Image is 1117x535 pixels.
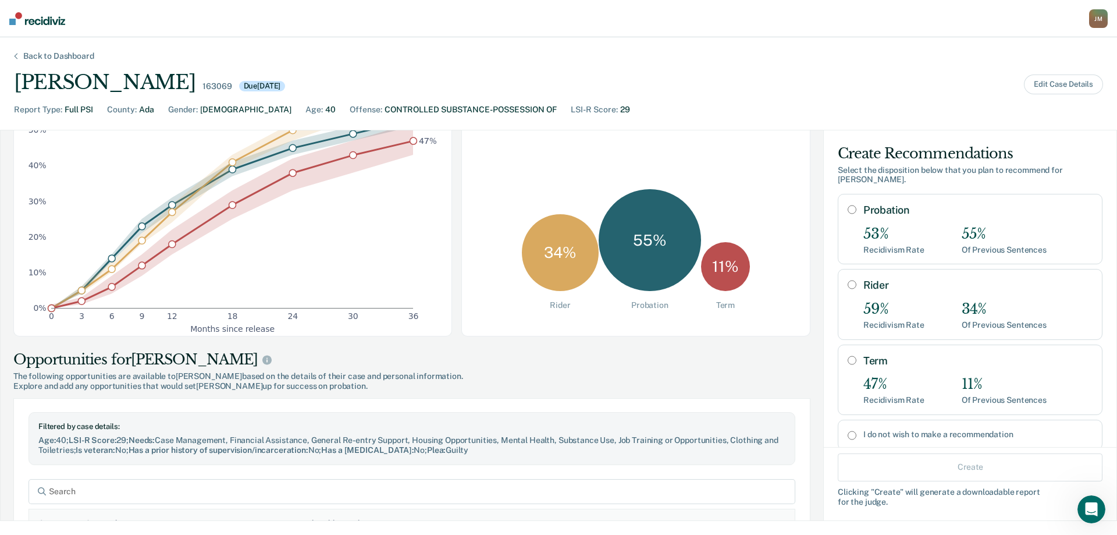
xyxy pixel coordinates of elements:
text: 40% [29,161,47,171]
span: Has a prior history of supervision/incarceration : [129,445,308,455]
g: dot [48,95,417,312]
div: County : [107,104,137,116]
div: 34% [962,301,1047,318]
text: 3 [79,312,84,321]
div: 29 [620,104,630,116]
div: 59% [863,301,924,318]
g: text [419,94,437,146]
span: Has a [MEDICAL_DATA] : [321,445,414,455]
text: 12 [167,312,177,321]
div: 55% [962,226,1047,243]
span: LSI-R Score : [69,435,116,445]
button: JM [1089,9,1108,28]
g: x-axis label [190,324,275,334]
div: Full PSI [65,104,93,116]
text: 36 [408,312,419,321]
div: Recidivism Rate [863,245,924,255]
span: Needs : [129,435,155,445]
img: Recidiviz [9,12,65,25]
div: Rider [550,300,570,310]
div: Back to Dashboard [9,51,108,61]
label: Probation [863,204,1093,217]
div: [PERSON_NAME] [14,70,195,94]
text: 18 [227,312,238,321]
div: CONTROLLED SUBSTANCE-POSSESSION OF [385,104,557,116]
div: Term [716,300,735,310]
div: 11 % [701,242,750,291]
div: Recidivism Rate [863,320,924,330]
div: Offense : [350,104,382,116]
div: [DEMOGRAPHIC_DATA] [200,104,291,116]
div: 11% [962,376,1047,393]
div: 40 [325,104,336,116]
div: 34 % [522,214,599,291]
text: 24 [287,312,298,321]
div: Needs Addressed [294,519,360,529]
g: x-axis tick label [49,312,418,321]
div: 163069 [202,82,232,91]
div: 47% [863,376,924,393]
text: 9 [140,312,145,321]
div: Opportunity & Provider [38,519,125,529]
label: Rider [863,279,1093,292]
text: Months since release [190,324,275,334]
text: 47% [419,136,437,146]
text: 10% [29,268,47,277]
div: 55 % [599,189,701,292]
div: Of Previous Sentences [962,395,1047,405]
button: Create [838,453,1102,481]
span: Is veteran : [76,445,115,455]
span: Plea : [427,445,446,455]
div: Recidivism Rate [863,395,924,405]
g: y-axis tick label [29,90,47,313]
div: Probation [631,300,668,310]
text: 30 [348,312,358,321]
div: Gender : [168,104,198,116]
button: Edit Case Details [1024,75,1103,94]
div: LSI-R Score : [571,104,618,116]
div: 53% [863,226,924,243]
text: 6 [109,312,115,321]
div: 40 ; 29 ; Case Management, Financial Assistance, General Re-entry Support, Housing Opportunities,... [38,435,785,455]
div: Filtered by case details: [38,422,785,431]
span: Explore and add any opportunities that would set [PERSON_NAME] up for success on probation. [13,381,810,391]
div: Of Previous Sentences [962,320,1047,330]
label: Term [863,355,1093,367]
span: The following opportunities are available to [PERSON_NAME] based on the details of their case and... [13,371,810,381]
div: Report Type : [14,104,62,116]
div: Of Previous Sentences [962,245,1047,255]
text: 50% [29,126,47,135]
div: Opportunities for [PERSON_NAME] [13,350,810,369]
div: Ada [139,104,154,116]
div: J M [1089,9,1108,28]
div: Clicking " Create " will generate a downloadable report for the judge. [838,487,1102,506]
div: Due [DATE] [239,81,286,91]
div: Age : [305,104,323,116]
input: Search [29,479,795,504]
text: 0 [49,312,54,321]
text: 30% [29,197,47,206]
text: 20% [29,232,47,242]
text: 0% [34,303,47,313]
iframe: Intercom live chat [1077,495,1105,523]
g: area [51,91,413,308]
div: Select the disposition below that you plan to recommend for [PERSON_NAME] . [838,165,1102,185]
label: I do not wish to make a recommendation [863,430,1093,440]
div: Create Recommendations [838,144,1102,163]
span: Age : [38,435,56,445]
